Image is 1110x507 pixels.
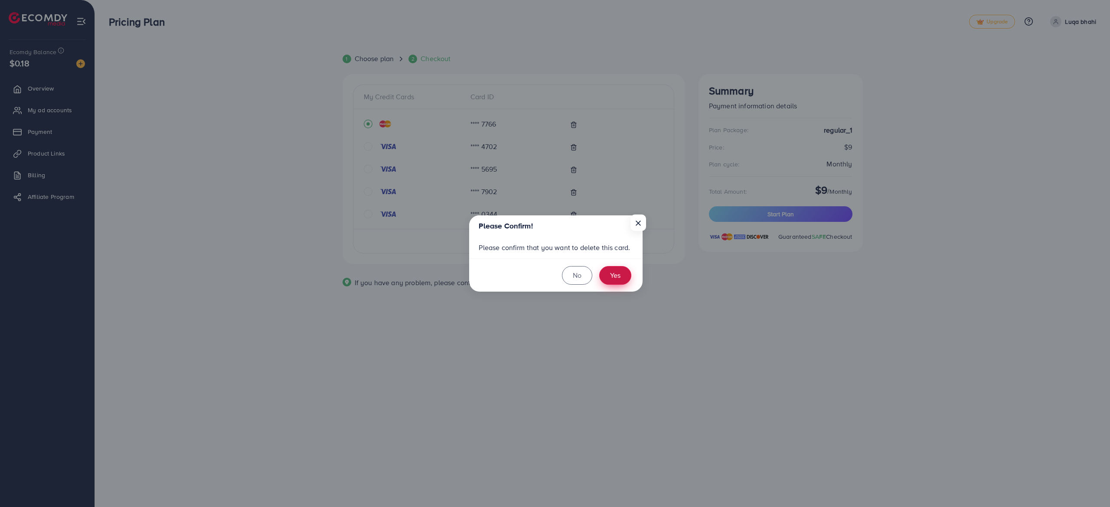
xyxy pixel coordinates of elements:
iframe: Chat [1073,468,1103,500]
button: Close [630,214,646,231]
button: No [562,266,592,285]
button: Yes [599,266,631,285]
h5: Please Confirm! [479,221,532,231]
div: Please confirm that you want to delete this card. [469,237,643,258]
